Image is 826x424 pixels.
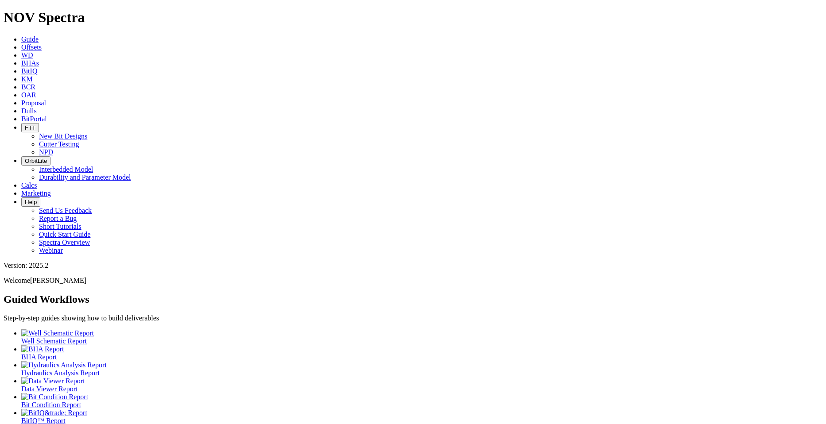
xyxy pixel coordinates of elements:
img: BHA Report [21,345,64,353]
a: WD [21,51,33,59]
a: BCR [21,83,35,91]
span: Help [25,199,37,205]
img: Bit Condition Report [21,393,88,401]
img: Well Schematic Report [21,329,94,337]
img: Data Viewer Report [21,377,85,385]
a: NPD [39,148,53,156]
a: Webinar [39,247,63,254]
a: Offsets [21,43,42,51]
a: Marketing [21,189,51,197]
a: Well Schematic Report Well Schematic Report [21,329,822,345]
a: New Bit Designs [39,132,87,140]
a: Cutter Testing [39,140,79,148]
span: Hydraulics Analysis Report [21,369,100,377]
span: Data Viewer Report [21,385,78,393]
a: Durability and Parameter Model [39,173,131,181]
span: Bit Condition Report [21,401,81,409]
button: FTT [21,123,39,132]
a: Data Viewer Report Data Viewer Report [21,377,822,393]
a: Quick Start Guide [39,231,90,238]
span: BHA Report [21,353,57,361]
h1: NOV Spectra [4,9,822,26]
span: [PERSON_NAME] [30,277,86,284]
a: Guide [21,35,39,43]
a: BitIQ [21,67,37,75]
a: OAR [21,91,36,99]
a: Dulls [21,107,37,115]
p: Welcome [4,277,822,285]
a: BHA Report BHA Report [21,345,822,361]
a: Report a Bug [39,215,77,222]
a: BHAs [21,59,39,67]
a: Calcs [21,181,37,189]
div: Version: 2025.2 [4,262,822,270]
a: Bit Condition Report Bit Condition Report [21,393,822,409]
p: Step-by-step guides showing how to build deliverables [4,314,822,322]
h2: Guided Workflows [4,293,822,305]
a: Spectra Overview [39,239,90,246]
span: Well Schematic Report [21,337,87,345]
a: Interbedded Model [39,166,93,173]
span: FTT [25,124,35,131]
a: Short Tutorials [39,223,81,230]
a: BitPortal [21,115,47,123]
a: Hydraulics Analysis Report Hydraulics Analysis Report [21,361,822,377]
span: OrbitLite [25,158,47,164]
img: BitIQ&trade; Report [21,409,87,417]
button: OrbitLite [21,156,50,166]
button: Help [21,197,40,207]
a: KM [21,75,33,83]
a: Proposal [21,99,46,107]
a: Send Us Feedback [39,207,92,214]
img: Hydraulics Analysis Report [21,361,107,369]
